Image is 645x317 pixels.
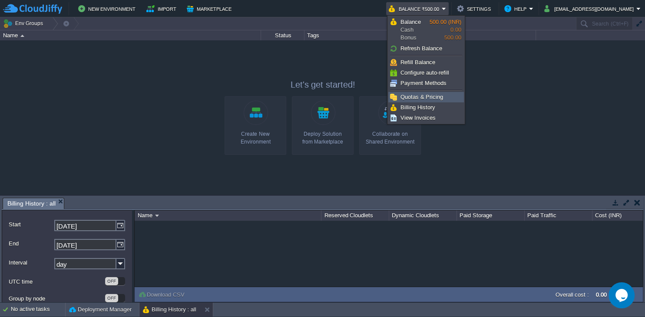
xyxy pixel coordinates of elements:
[305,30,443,40] div: Tags
[400,18,430,42] span: Cash Bonus
[155,215,159,217] img: AMDAwAAAACH5BAEAAAAALAAAAAABAAEAAAICRAEAOw==
[294,130,351,146] div: Deploy Solution from Marketplace
[389,113,463,123] a: View Invoices
[596,291,607,298] label: 0.00
[138,291,187,298] button: Download CSV
[389,78,463,88] a: Payment Methods
[136,210,321,221] div: Name
[187,3,234,14] button: Marketplace
[143,305,196,314] button: Billing History : all
[430,19,461,41] span: 0.00 500.00
[609,282,636,308] iframe: chat widget
[400,104,435,111] span: Billing History
[9,258,53,267] label: Interval
[430,19,461,25] span: 500.00 (INR)
[1,30,261,40] div: Name
[146,3,179,14] button: Import
[292,96,354,155] a: Deploy Solutionfrom Marketplace
[544,3,636,14] button: [EMAIL_ADDRESS][DOMAIN_NAME]
[593,210,643,221] div: Cost (INR)
[3,17,46,29] button: Env Groups
[556,291,589,298] label: Overall cost :
[225,78,421,91] p: Let's get started!
[9,239,53,248] label: End
[400,80,447,86] span: Payment Methods
[400,59,435,65] span: Refill Balance
[3,3,62,14] img: CloudJiffy
[9,220,53,229] label: Start
[20,35,24,37] img: AMDAwAAAACH5BAEAAAAALAAAAAABAAEAAAICRAEAOw==
[400,114,436,121] span: View Invoices
[7,198,56,209] span: Billing History : all
[389,68,463,78] a: Configure auto-refill
[389,3,442,14] button: Balance ₹500.00
[362,130,418,146] div: Collaborate on Shared Environment
[400,69,449,76] span: Configure auto-refill
[225,96,286,155] a: Create New Environment
[389,103,463,112] a: Billing History
[390,210,456,221] div: Dynamic Cloudlets
[525,210,592,221] div: Paid Traffic
[9,294,104,303] label: Group by node
[78,3,138,14] button: New Environment
[359,96,421,155] a: Collaborate onShared Environment
[504,3,529,14] button: Help
[227,130,284,146] div: Create New Environment
[11,303,65,317] div: No active tasks
[9,277,104,286] label: UTC time
[400,45,442,52] span: Refresh Balance
[105,277,118,285] div: OFF
[389,17,463,43] a: BalanceCashBonus500.00 (INR)0.00500.00
[261,30,304,40] div: Status
[69,305,132,314] button: Deployment Manager
[457,210,524,221] div: Paid Storage
[400,94,443,100] span: Quotas & Pricing
[389,44,463,53] a: Refresh Balance
[389,58,463,67] a: Refill Balance
[389,92,463,102] a: Quotas & Pricing
[444,30,536,40] div: Usage
[322,210,389,221] div: Reserved Cloudlets
[400,19,421,25] span: Balance
[105,294,118,302] div: OFF
[457,3,493,14] button: Settings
